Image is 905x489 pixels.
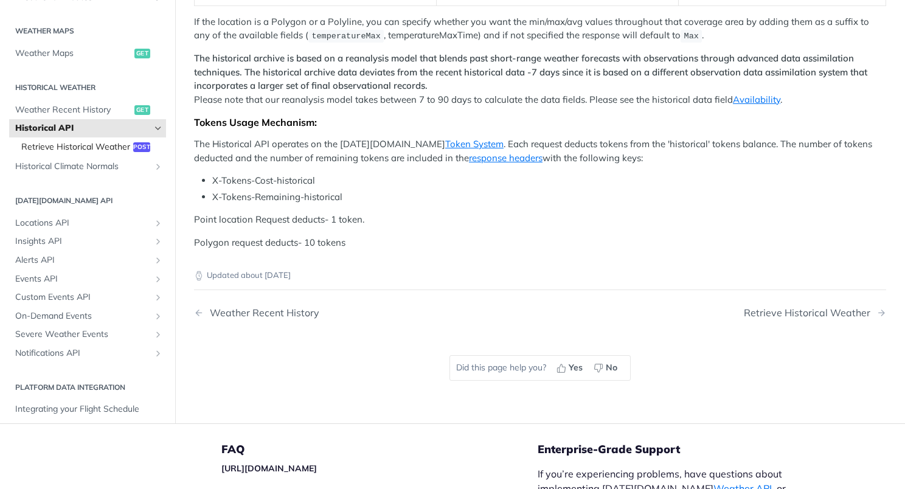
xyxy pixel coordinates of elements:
[153,123,163,133] button: Hide subpages for Historical API
[569,361,583,374] span: Yes
[552,359,589,377] button: Yes
[311,32,380,41] span: temperatureMax
[194,137,886,165] p: The Historical API operates on the [DATE][DOMAIN_NAME] . Each request deducts tokens from the 'hi...
[15,122,150,134] span: Historical API
[538,442,822,457] h5: Enterprise-Grade Support
[15,217,150,229] span: Locations API
[15,103,131,116] span: Weather Recent History
[15,422,163,434] span: Integrating your Stations Data
[153,349,163,358] button: Show subpages for Notifications API
[15,328,150,341] span: Severe Weather Events
[589,359,624,377] button: No
[9,44,166,63] a: Weather Mapsget
[9,269,166,288] a: Events APIShow subpages for Events API
[194,213,886,227] p: Point location Request deducts- 1 token.
[9,214,166,232] a: Locations APIShow subpages for Locations API
[9,288,166,307] a: Custom Events APIShow subpages for Custom Events API
[684,32,699,41] span: Max
[15,291,150,303] span: Custom Events API
[15,272,150,285] span: Events API
[9,100,166,119] a: Weather Recent Historyget
[134,105,150,114] span: get
[15,254,150,266] span: Alerts API
[204,307,319,319] div: Weather Recent History
[153,162,163,172] button: Show subpages for Historical Climate Normals
[9,81,166,92] h2: Historical Weather
[9,158,166,176] a: Historical Climate NormalsShow subpages for Historical Climate Normals
[744,307,886,319] a: Next Page: Retrieve Historical Weather
[449,355,631,381] div: Did this page help you?
[15,403,163,415] span: Integrating your Flight Schedule
[15,47,131,60] span: Weather Maps
[153,311,163,321] button: Show subpages for On-Demand Events
[9,419,166,437] a: Integrating your Stations Data
[153,293,163,302] button: Show subpages for Custom Events API
[153,218,163,228] button: Show subpages for Locations API
[194,307,491,319] a: Previous Page: Weather Recent History
[153,237,163,246] button: Show subpages for Insights API
[194,52,867,91] strong: The historical archive is based on a reanalysis model that blends past short-range weather foreca...
[133,142,150,151] span: post
[9,381,166,392] h2: Platform DATA integration
[153,330,163,339] button: Show subpages for Severe Weather Events
[15,310,150,322] span: On-Demand Events
[469,152,543,164] a: response headers
[9,251,166,269] a: Alerts APIShow subpages for Alerts API
[15,235,150,248] span: Insights API
[733,94,780,105] a: Availability
[9,232,166,251] a: Insights APIShow subpages for Insights API
[194,116,886,128] div: Tokens Usage Mechanism:
[194,52,886,106] p: Please note that our reanalysis model takes between 7 to 90 days to calculate the data fields. Pl...
[194,15,886,43] p: If the location is a Polygon or a Polyline, you can specify whether you want the min/max/avg valu...
[194,295,886,331] nav: Pagination Controls
[445,138,504,150] a: Token System
[15,137,166,156] a: Retrieve Historical Weatherpost
[9,195,166,206] h2: [DATE][DOMAIN_NAME] API
[194,236,886,250] p: Polygon request deducts- 10 tokens
[744,307,876,319] div: Retrieve Historical Weather
[9,400,166,418] a: Integrating your Flight Schedule
[21,140,130,153] span: Retrieve Historical Weather
[153,274,163,283] button: Show subpages for Events API
[15,161,150,173] span: Historical Climate Normals
[221,442,538,457] h5: FAQ
[9,307,166,325] a: On-Demand EventsShow subpages for On-Demand Events
[606,361,617,374] span: No
[221,463,317,474] a: [URL][DOMAIN_NAME]
[194,269,886,282] p: Updated about [DATE]
[9,325,166,344] a: Severe Weather EventsShow subpages for Severe Weather Events
[9,119,166,137] a: Historical APIHide subpages for Historical API
[212,174,886,188] li: X-Tokens-Cost-historical
[153,255,163,265] button: Show subpages for Alerts API
[9,344,166,362] a: Notifications APIShow subpages for Notifications API
[134,49,150,58] span: get
[15,347,150,359] span: Notifications API
[9,26,166,36] h2: Weather Maps
[212,190,886,204] li: X-Tokens-Remaining-historical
